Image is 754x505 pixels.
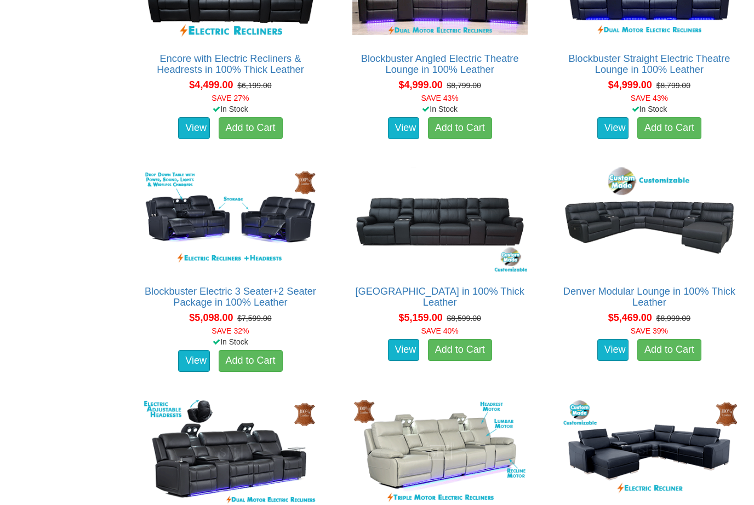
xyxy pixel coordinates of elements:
[428,339,492,361] a: Add to Cart
[341,104,539,114] div: In Stock
[356,286,524,308] a: [GEOGRAPHIC_DATA] in 100% Thick Leather
[637,117,701,139] a: Add to Cart
[350,164,530,275] img: Denver Theatre Lounge in 100% Thick Leather
[421,94,459,102] font: SAVE 43%
[178,117,210,139] a: View
[399,79,443,90] span: $4,999.00
[563,286,735,308] a: Denver Modular Lounge in 100% Thick Leather
[656,314,690,323] del: $8,999.00
[447,81,481,90] del: $8,799.00
[447,314,481,323] del: $8,599.00
[219,117,283,139] a: Add to Cart
[608,79,652,90] span: $4,999.00
[219,350,283,372] a: Add to Cart
[132,336,329,347] div: In Stock
[132,104,329,114] div: In Stock
[189,79,233,90] span: $4,499.00
[551,104,748,114] div: In Stock
[388,117,420,139] a: View
[631,326,668,335] font: SAVE 39%
[212,326,249,335] font: SAVE 32%
[212,94,249,102] font: SAVE 27%
[145,286,316,308] a: Blockbuster Electric 3 Seater+2 Seater Package in 100% Leather
[656,81,690,90] del: $8,799.00
[597,117,629,139] a: View
[597,339,629,361] a: View
[608,312,652,323] span: $5,469.00
[237,314,271,323] del: $7,599.00
[568,53,730,75] a: Blockbuster Straight Electric Theatre Lounge in 100% Leather
[399,312,443,323] span: $5,159.00
[157,53,304,75] a: Encore with Electric Recliners & Headrests in 100% Thick Leather
[559,164,740,275] img: Denver Modular Lounge in 100% Thick Leather
[140,164,321,275] img: Blockbuster Electric 3 Seater+2 Seater Package in 100% Leather
[189,312,233,323] span: $5,098.00
[178,350,210,372] a: View
[428,117,492,139] a: Add to Cart
[637,339,701,361] a: Add to Cart
[631,94,668,102] font: SAVE 43%
[361,53,519,75] a: Blockbuster Angled Electric Theatre Lounge in 100% Leather
[421,326,459,335] font: SAVE 40%
[237,81,271,90] del: $6,199.00
[388,339,420,361] a: View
